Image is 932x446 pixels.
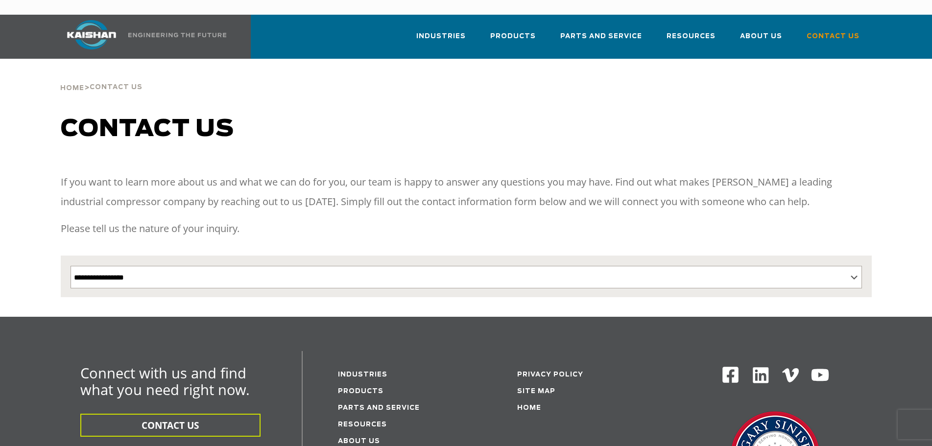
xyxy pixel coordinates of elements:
span: Resources [667,31,716,42]
img: Engineering the future [128,33,226,37]
img: Vimeo [782,368,799,382]
a: Contact Us [807,23,860,57]
img: kaishan logo [55,20,128,49]
div: > [60,59,143,96]
span: Products [490,31,536,42]
a: Parts and service [338,405,420,411]
a: Home [517,405,541,411]
a: Resources [338,422,387,428]
span: Parts and Service [560,31,642,42]
a: Parts and Service [560,23,642,57]
a: Privacy Policy [517,372,583,378]
p: Please tell us the nature of your inquiry. [61,219,872,238]
button: CONTACT US [80,414,261,437]
a: Products [490,23,536,57]
a: Home [60,83,84,92]
img: Youtube [811,366,830,385]
span: Connect with us and find what you need right now. [80,363,250,399]
a: Products [338,388,383,395]
a: About Us [338,438,380,445]
a: Kaishan USA [55,15,228,59]
span: About Us [740,31,782,42]
a: Industries [338,372,387,378]
a: Site Map [517,388,555,395]
img: Linkedin [751,366,770,385]
span: Contact Us [90,84,143,91]
span: Home [60,85,84,92]
span: Industries [416,31,466,42]
span: Contact us [61,117,234,141]
a: Resources [667,23,716,57]
span: Contact Us [807,31,860,42]
img: Facebook [721,366,740,384]
a: Industries [416,23,466,57]
a: About Us [740,23,782,57]
p: If you want to learn more about us and what we can do for you, our team is happy to answer any qu... [61,172,872,211]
